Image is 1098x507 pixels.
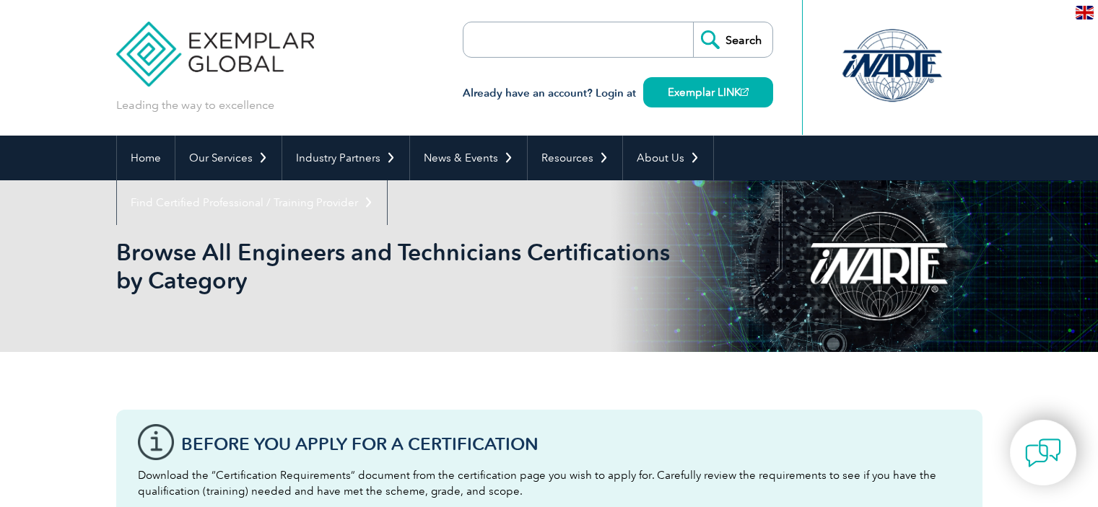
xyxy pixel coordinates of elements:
[116,97,274,113] p: Leading the way to excellence
[181,435,961,453] h3: Before You Apply For a Certification
[410,136,527,180] a: News & Events
[117,180,387,225] a: Find Certified Professional / Training Provider
[463,84,773,102] h3: Already have an account? Login at
[693,22,772,57] input: Search
[741,88,749,96] img: open_square.png
[117,136,175,180] a: Home
[1076,6,1094,19] img: en
[623,136,713,180] a: About Us
[643,77,773,107] a: Exemplar LINK
[175,136,282,180] a: Our Services
[116,238,671,294] h1: Browse All Engineers and Technicians Certifications by Category
[1025,435,1061,471] img: contact-chat.png
[282,136,409,180] a: Industry Partners
[138,467,961,499] p: Download the “Certification Requirements” document from the certification page you wish to apply ...
[528,136,622,180] a: Resources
